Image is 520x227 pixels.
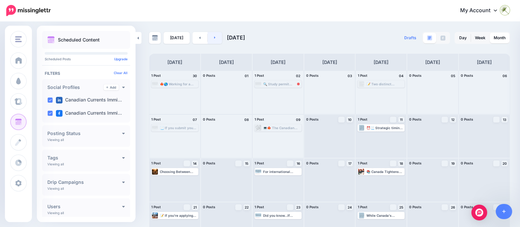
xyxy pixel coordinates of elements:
[461,205,473,209] span: 0 Posts
[255,117,264,121] span: 1 Post
[451,118,455,121] span: 12
[461,117,473,121] span: 0 Posts
[47,156,122,160] h4: Tags
[461,73,473,77] span: 0 Posts
[192,160,198,166] a: 14
[295,204,302,210] a: 23
[477,58,492,66] h4: [DATE]
[471,33,489,43] a: Week
[15,36,22,42] img: menu.png
[451,162,455,165] span: 19
[358,205,367,209] span: 1 Post
[400,162,403,165] span: 18
[409,117,422,121] span: 0 Posts
[306,205,319,209] span: 0 Posts
[47,186,64,190] p: Viewing all
[450,117,456,123] a: 12
[398,73,405,79] h4: 04
[203,117,215,121] span: 0 Posts
[455,33,471,43] a: Day
[427,35,432,41] img: paragraph-boxed.png
[243,73,250,79] h4: 01
[193,206,197,209] span: 21
[398,160,405,166] a: 18
[192,73,198,79] h4: 30
[398,117,405,123] a: 11
[56,110,62,117] img: facebook-square.png
[409,161,422,165] span: 0 Posts
[45,71,128,76] h4: Filters
[454,3,510,19] a: My Account
[346,73,353,79] h4: 03
[358,161,367,165] span: 1 Post
[192,117,198,123] h4: 07
[56,97,122,103] label: Canadian Currents Immi…
[399,206,403,209] span: 25
[306,73,319,77] span: 0 Posts
[255,205,264,209] span: 1 Post
[47,131,122,136] h4: Posting Status
[398,204,405,210] a: 25
[203,161,215,165] span: 0 Posts
[152,35,158,41] img: calendar-grey-darker.png
[160,170,198,174] div: Choosing Between Provincial Nominee Programs (PNPs) and Express Entry 🤔 PNPs offer over 80 differ...
[151,117,161,121] span: 1 Post
[366,126,404,130] div: ⏰📃 Strategic timing of your Canadian work permit extension is essential for maintaining legal sta...
[151,205,161,209] span: 1 Post
[503,162,507,165] span: 20
[47,36,55,43] img: calendar.png
[255,73,264,77] span: 1 Post
[503,118,506,121] span: 13
[409,73,422,77] span: 0 Posts
[219,58,234,66] h4: [DATE]
[45,57,128,61] p: Scheduled Posts
[322,58,337,66] h4: [DATE]
[160,213,198,217] div: 📝 If you’re applying for permanent residence in [DEMOGRAPHIC_DATA], a Bridging Open Work Permit (...
[358,73,367,77] span: 1 Post
[450,73,456,79] h4: 05
[47,162,64,166] p: Viewing all
[203,205,215,209] span: 0 Posts
[6,5,51,16] img: Missinglettr
[490,33,509,43] a: Month
[58,38,100,42] p: Scheduled Content
[366,213,404,217] div: While Canada's entertainment industry continues to expand, performing artists and creative profes...
[451,206,455,209] span: 26
[471,205,487,220] div: Open Intercom Messenger
[348,206,352,209] span: 24
[358,117,367,121] span: 1 Post
[374,58,388,66] h4: [DATE]
[366,170,404,174] div: 📚 Canada Tightens Study Permit Rules 🎓 Learn more: 👉▸ [URL] #CanadaStudyPermit #CanadaImmigration...
[400,32,420,44] a: Drafts
[346,160,353,166] a: 17
[47,211,64,215] p: Viewing all
[450,160,456,166] a: 19
[227,34,245,41] span: [DATE]
[114,57,128,61] a: Upgrade
[47,180,122,184] h4: Drip Campaigns
[47,204,122,209] h4: Users
[192,204,198,210] a: 21
[346,204,353,210] a: 24
[263,82,301,86] div: 🔍 Study permit applications require careful attention to the details, especially if there are non...
[263,170,301,174] div: For international students' spouses, eligibility is now restricted to those whose partners are en...
[400,118,403,121] span: 11
[47,85,104,90] h4: Social Profiles
[245,162,248,165] span: 15
[295,73,302,79] h4: 02
[501,117,508,123] a: 13
[501,160,508,166] a: 20
[114,71,128,75] a: Clear All
[297,162,300,165] span: 16
[203,73,215,77] span: 0 Posts
[296,206,300,209] span: 23
[346,117,353,123] a: 10
[255,161,264,165] span: 1 Post
[163,32,190,44] a: [DATE]
[104,84,119,90] a: Add
[263,213,301,217] div: Did you know...If you're an engineer, accountant, IT professional, or work in other eligible occu...
[56,97,62,103] img: linkedin-square.png
[461,161,473,165] span: 0 Posts
[409,205,422,209] span: 0 Posts
[243,117,250,123] h4: 08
